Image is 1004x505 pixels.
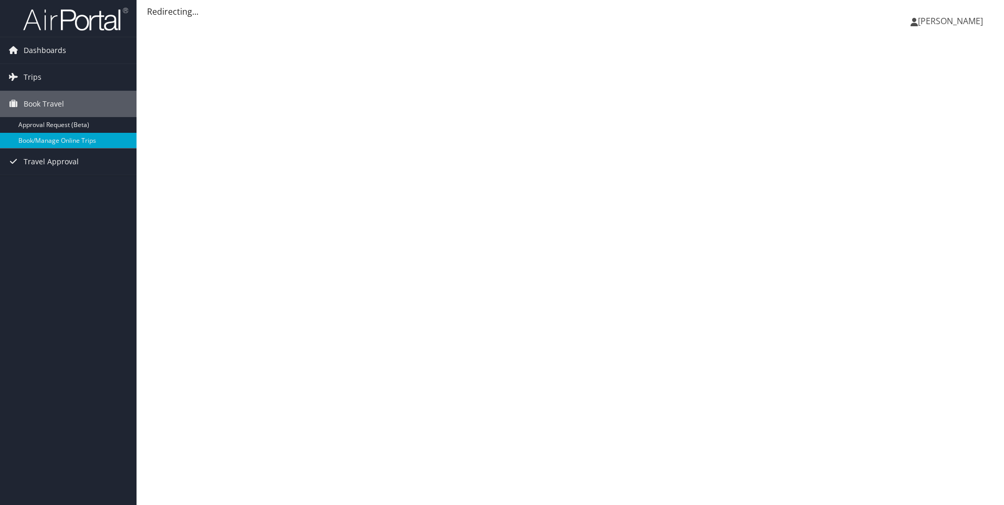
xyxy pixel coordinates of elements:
span: Trips [24,64,41,90]
span: [PERSON_NAME] [918,15,983,27]
a: [PERSON_NAME] [911,5,993,37]
span: Book Travel [24,91,64,117]
div: Redirecting... [147,5,993,18]
span: Dashboards [24,37,66,64]
img: airportal-logo.png [23,7,128,31]
span: Travel Approval [24,149,79,175]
